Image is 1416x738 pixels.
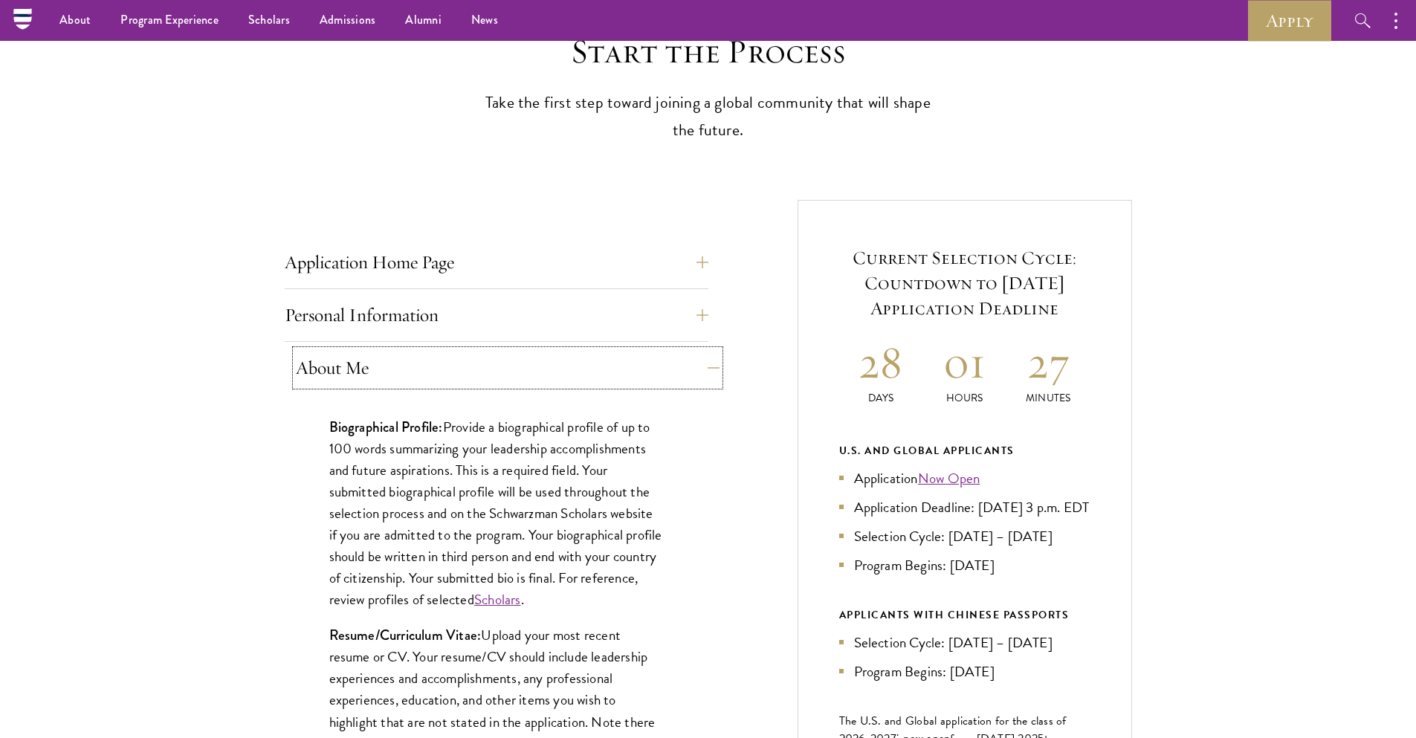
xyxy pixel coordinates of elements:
li: Program Begins: [DATE] [839,554,1090,576]
button: Personal Information [285,297,708,333]
strong: Resume/Curriculum Vitae: [329,625,482,645]
li: Application [839,467,1090,489]
p: Minutes [1006,390,1090,406]
p: Hours [922,390,1006,406]
a: Now Open [918,467,980,489]
p: Days [839,390,923,406]
h2: Start the Process [478,31,939,73]
h5: Current Selection Cycle: Countdown to [DATE] Application Deadline [839,245,1090,321]
li: Selection Cycle: [DATE] – [DATE] [839,525,1090,547]
h2: 01 [922,334,1006,390]
li: Program Begins: [DATE] [839,661,1090,682]
li: Selection Cycle: [DATE] – [DATE] [839,632,1090,653]
h2: 27 [1006,334,1090,390]
a: Scholars [474,589,521,610]
button: About Me [296,350,720,386]
h2: 28 [839,334,923,390]
div: APPLICANTS WITH CHINESE PASSPORTS [839,606,1090,624]
strong: Biographical Profile: [329,417,443,437]
button: Application Home Page [285,245,708,280]
p: Provide a biographical profile of up to 100 words summarizing your leadership accomplishments and... [329,416,664,611]
div: U.S. and Global Applicants [839,441,1090,460]
li: Application Deadline: [DATE] 3 p.m. EDT [839,496,1090,518]
p: Take the first step toward joining a global community that will shape the future. [478,89,939,144]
